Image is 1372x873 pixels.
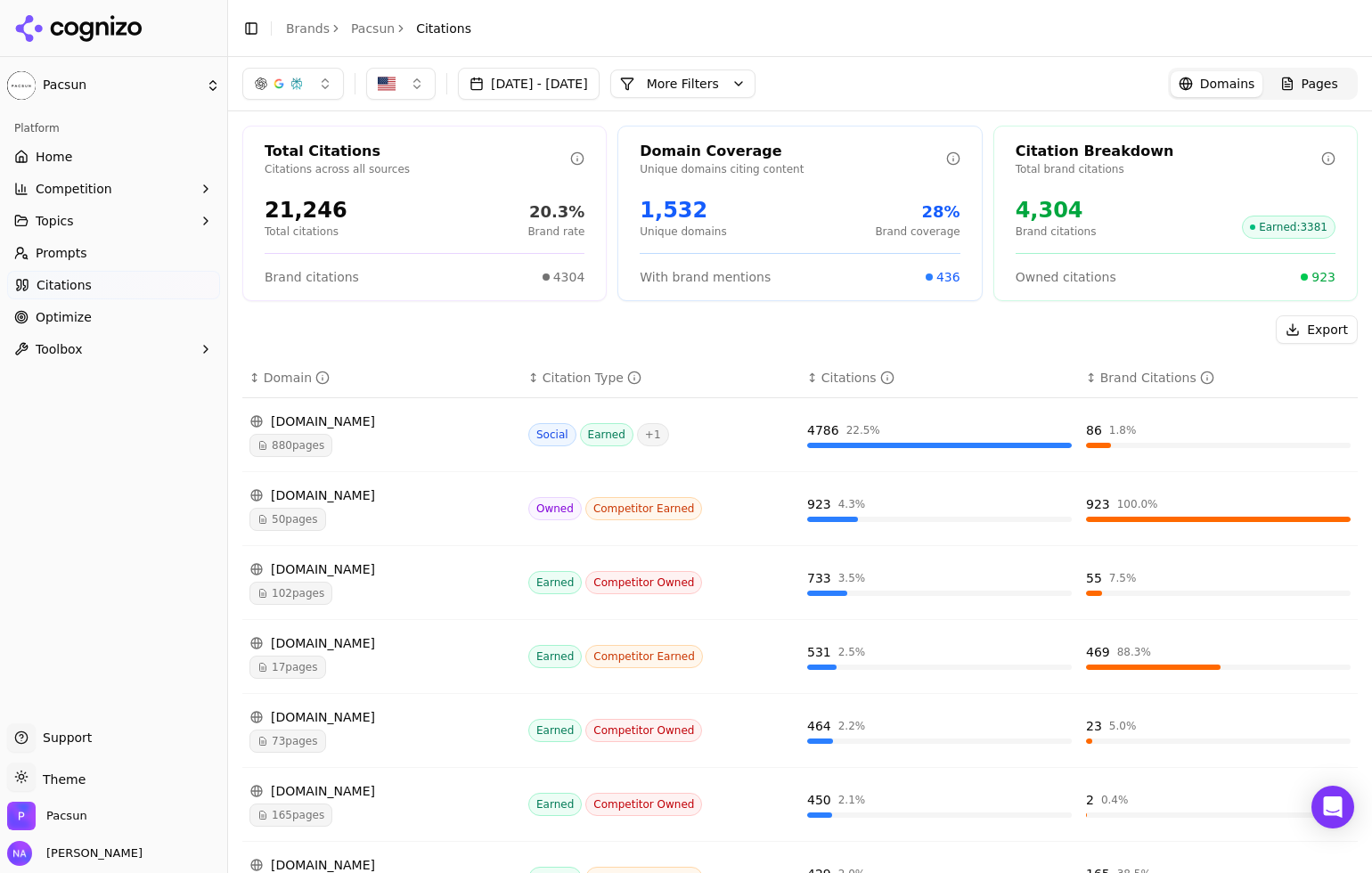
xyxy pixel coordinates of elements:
div: 2 [1086,791,1094,809]
span: Competitor Earned [585,645,703,668]
span: Theme [36,772,86,787]
span: 17 pages [249,656,326,679]
span: Pacsun [46,808,87,824]
div: 21,246 [265,196,347,224]
span: Domains [1200,75,1255,93]
p: Total citations [265,224,347,239]
a: Optimize [7,303,220,331]
p: Unique domains [640,224,726,239]
img: Nico Arce [7,841,32,866]
div: 5.0 % [1109,719,1137,733]
button: Export [1276,315,1358,344]
span: Owned [528,497,582,520]
span: Home [36,148,72,166]
div: Domain [264,369,330,387]
button: Open user button [7,841,143,866]
div: Total Citations [265,141,570,162]
span: Competitor Owned [585,793,702,816]
button: Toolbox [7,335,220,363]
div: 20.3% [527,200,584,224]
span: Competitor Owned [585,719,702,742]
div: [DOMAIN_NAME] [249,560,514,578]
div: Open Intercom Messenger [1311,786,1354,828]
a: Citations [7,271,220,299]
button: Topics [7,207,220,235]
th: citationTypes [521,358,800,398]
div: 2.5 % [838,645,866,659]
div: 464 [807,717,831,735]
th: totalCitationCount [800,358,1079,398]
span: Pacsun [43,78,199,94]
div: 86 [1086,421,1102,439]
img: Pacsun [7,802,36,830]
span: Citations [416,20,471,37]
span: 436 [936,268,960,286]
a: Pacsun [351,20,395,37]
span: 102 pages [249,582,332,605]
button: More Filters [610,69,755,98]
div: 88.3 % [1117,645,1151,659]
div: ↕Citations [807,369,1072,387]
span: Topics [36,212,74,230]
span: Support [36,729,92,747]
nav: breadcrumb [286,20,471,37]
span: Earned [528,645,582,668]
span: Earned : 3381 [1242,216,1335,239]
div: 55 [1086,569,1102,587]
span: 50 pages [249,508,326,531]
div: 4,304 [1016,196,1097,224]
a: Brands [286,21,330,36]
div: 0.4 % [1101,793,1129,807]
div: [DOMAIN_NAME] [249,412,514,430]
div: ↕Domain [249,369,514,387]
a: Home [7,143,220,171]
img: Pacsun [7,71,36,100]
div: Brand Citations [1100,369,1214,387]
div: [DOMAIN_NAME] [249,782,514,800]
div: 22.5 % [846,423,880,437]
span: Earned [580,423,633,446]
button: Open organization switcher [7,802,87,830]
div: Platform [7,114,220,143]
span: Prompts [36,244,87,262]
div: 923 [1086,495,1110,513]
div: [DOMAIN_NAME] [249,708,514,726]
div: 2.1 % [838,793,866,807]
span: With brand mentions [640,268,771,286]
p: Unique domains citing content [640,162,945,176]
span: [PERSON_NAME] [39,845,143,861]
div: 2.2 % [838,719,866,733]
div: 28% [875,200,960,224]
span: 4304 [553,268,585,286]
img: US [378,75,396,93]
div: 469 [1086,643,1110,661]
div: 1.8 % [1109,423,1137,437]
th: brandCitationCount [1079,358,1358,398]
div: Domain Coverage [640,141,945,162]
div: 4786 [807,421,839,439]
div: 1,532 [640,196,726,224]
div: [DOMAIN_NAME] [249,486,514,504]
span: Owned citations [1016,268,1116,286]
span: Social [528,423,576,446]
span: + 1 [637,423,669,446]
span: 880 pages [249,434,332,457]
button: Competition [7,175,220,203]
p: Total brand citations [1016,162,1321,176]
div: 4.3 % [838,497,866,511]
p: Citations across all sources [265,162,570,176]
span: Toolbox [36,340,83,358]
div: [DOMAIN_NAME] [249,634,514,652]
div: Citation Breakdown [1016,141,1321,162]
div: 450 [807,791,831,809]
span: 165 pages [249,804,332,827]
span: Earned [528,719,582,742]
span: Optimize [36,308,92,326]
span: Competitor Owned [585,571,702,594]
span: Pages [1302,75,1338,93]
div: 3.5 % [838,571,866,585]
div: 923 [807,495,831,513]
div: Citation Type [543,369,641,387]
div: 23 [1086,717,1102,735]
span: Citations [37,276,92,294]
